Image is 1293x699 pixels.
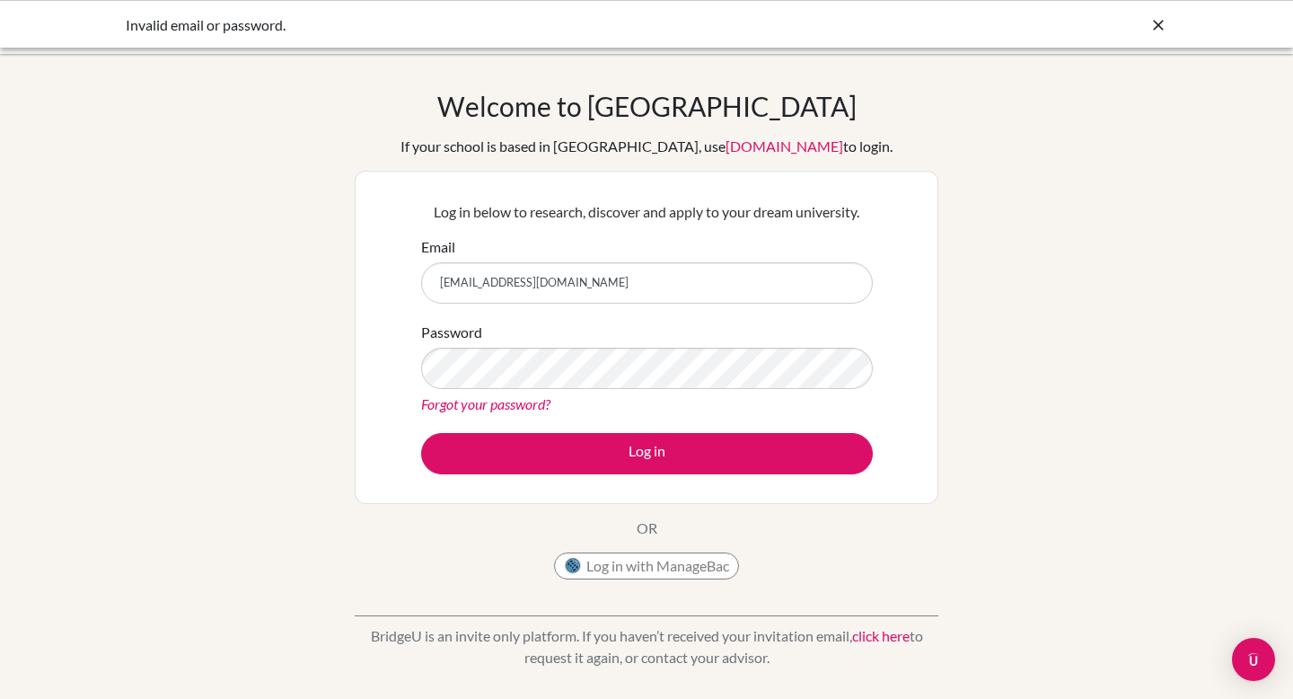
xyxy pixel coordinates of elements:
[421,201,873,223] p: Log in below to research, discover and apply to your dream university.
[637,518,657,539] p: OR
[726,137,843,155] a: [DOMAIN_NAME]
[1232,638,1275,681] div: Open Intercom Messenger
[554,553,739,580] button: Log in with ManageBac
[355,625,938,668] p: BridgeU is an invite only platform. If you haven’t received your invitation email, to request it ...
[421,322,482,343] label: Password
[421,395,550,412] a: Forgot your password?
[421,236,455,258] label: Email
[400,136,893,157] div: If your school is based in [GEOGRAPHIC_DATA], use to login.
[421,433,873,474] button: Log in
[437,90,857,122] h1: Welcome to [GEOGRAPHIC_DATA]
[852,627,910,644] a: click here
[126,14,898,36] div: Invalid email or password.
